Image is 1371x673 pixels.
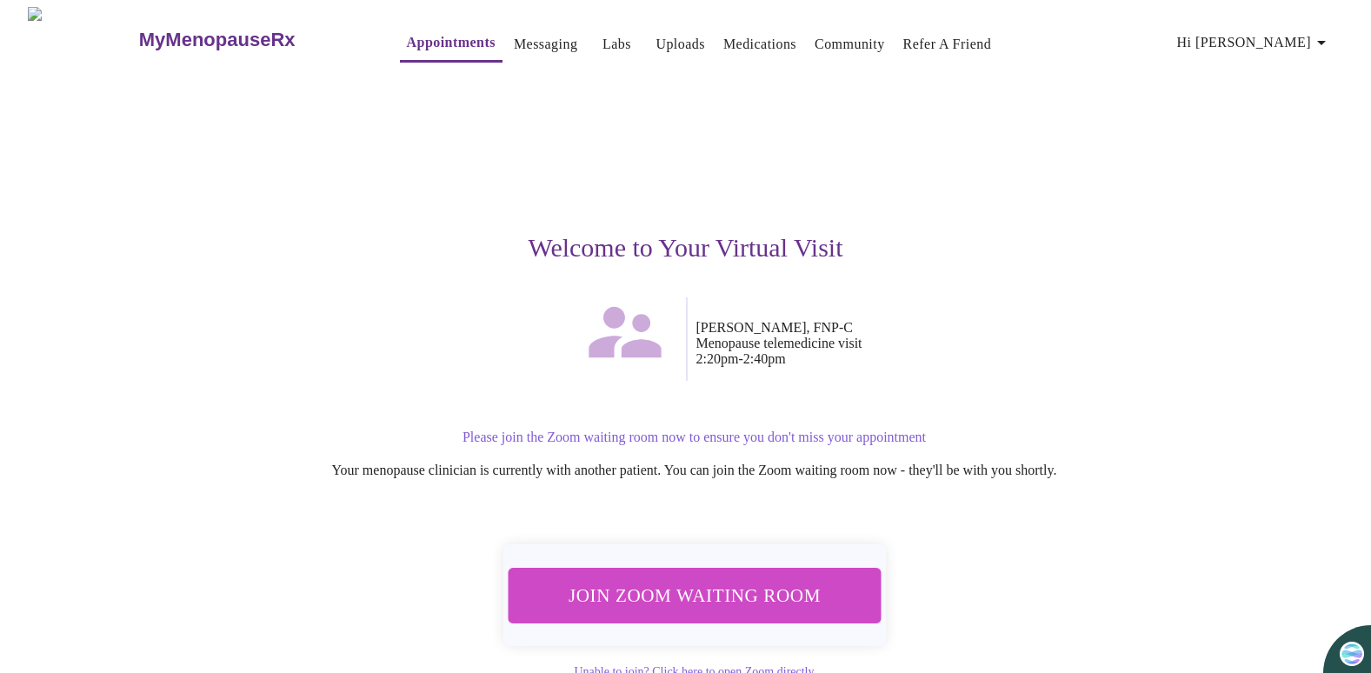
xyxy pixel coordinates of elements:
[139,29,296,51] h3: MyMenopauseRx
[168,463,1221,478] p: Your menopause clinician is currently with another patient. You can join the Zoom waiting room no...
[696,320,1221,367] p: [PERSON_NAME], FNP-C Menopause telemedicine visit 2:20pm - 2:40pm
[400,25,502,63] button: Appointments
[136,10,364,70] a: MyMenopauseRx
[602,32,631,57] a: Labs
[508,568,882,623] button: Join Zoom Waiting Room
[1170,25,1339,60] button: Hi [PERSON_NAME]
[1177,30,1332,55] span: Hi [PERSON_NAME]
[896,27,999,62] button: Refer a Friend
[716,27,803,62] button: Medications
[28,7,136,72] img: MyMenopauseRx Logo
[649,27,712,62] button: Uploads
[903,32,992,57] a: Refer a Friend
[808,27,892,62] button: Community
[723,32,796,57] a: Medications
[514,32,577,57] a: Messaging
[150,233,1221,263] h3: Welcome to Your Virtual Visit
[168,430,1221,445] p: Please join the Zoom waiting room now to ensure you don't miss your appointment
[815,32,885,57] a: Community
[589,27,644,62] button: Labs
[656,32,705,57] a: Uploads
[407,30,496,55] a: Appointments
[530,579,858,611] span: Join Zoom Waiting Room
[507,27,584,62] button: Messaging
